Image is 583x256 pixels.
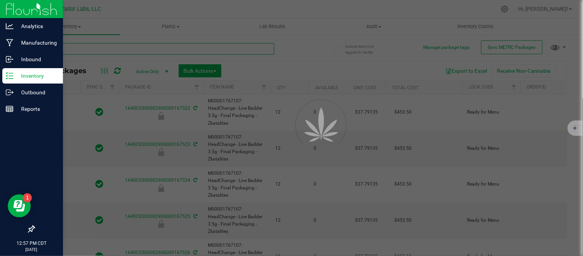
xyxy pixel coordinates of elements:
[6,22,13,30] inline-svg: Analytics
[6,72,13,80] inline-svg: Inventory
[3,240,60,247] p: 12:57 PM CDT
[8,194,31,218] iframe: Resource center
[13,104,60,114] p: Reports
[13,55,60,64] p: Inbound
[6,55,13,63] inline-svg: Inbound
[13,88,60,97] p: Outbound
[13,38,60,47] p: Manufacturing
[13,71,60,80] p: Inventory
[13,22,60,31] p: Analytics
[23,193,32,202] iframe: Resource center unread badge
[3,247,60,253] p: [DATE]
[6,39,13,47] inline-svg: Manufacturing
[6,105,13,113] inline-svg: Reports
[6,89,13,96] inline-svg: Outbound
